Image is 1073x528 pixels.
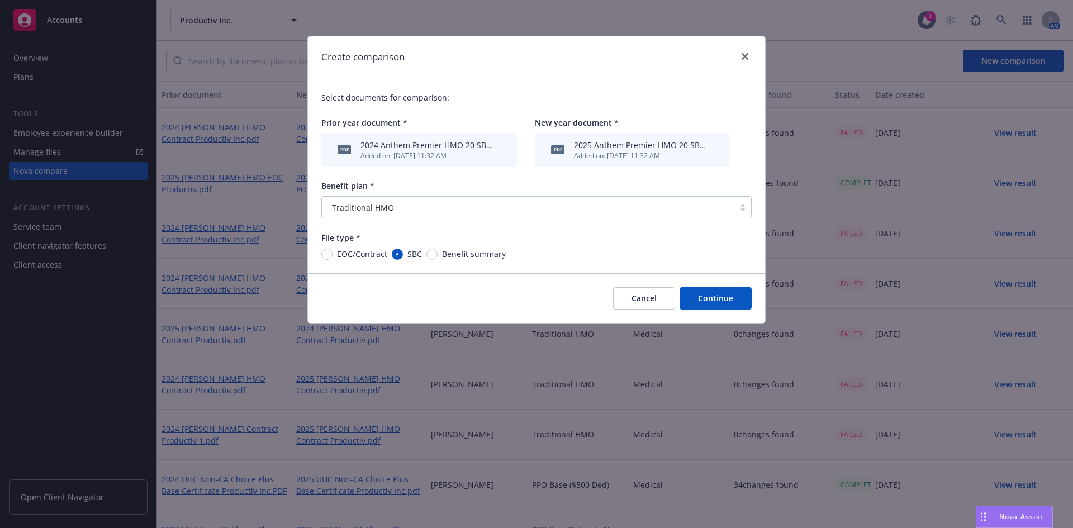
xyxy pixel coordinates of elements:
input: Benefit summary [426,249,438,260]
a: close [738,50,752,63]
span: Traditional HMO [327,202,729,213]
p: Select documents for comparison: [321,92,752,103]
h1: Create comparison [321,50,405,64]
div: Added on: [DATE] 11:32 AM [360,151,492,160]
input: SBC [392,249,403,260]
span: Benefit plan * [321,180,374,191]
div: Added on: [DATE] 11:32 AM [574,151,706,160]
span: Benefit summary [442,248,506,260]
span: Nova Assist [999,512,1043,521]
span: New year document * [535,117,619,128]
span: SBC [407,248,422,260]
button: Nova Assist [976,506,1053,528]
span: Traditional HMO [332,202,394,213]
span: Prior year document * [321,117,407,128]
span: EOC/Contract [337,248,387,260]
button: Cancel [613,287,675,310]
input: EOC/Contract [321,249,333,260]
div: Drag to move [976,506,990,527]
div: 2024 Anthem Premier HMO 20 SBC [PERSON_NAME].pdf [360,139,492,151]
span: File type * [321,232,360,243]
span: pdf [551,145,564,154]
span: pdf [338,145,351,154]
button: archive file [497,144,506,156]
div: 2025 Anthem Premier HMO 20 SBC [PERSON_NAME].pdf [574,139,706,151]
button: Continue [680,287,752,310]
button: archive file [710,144,719,156]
